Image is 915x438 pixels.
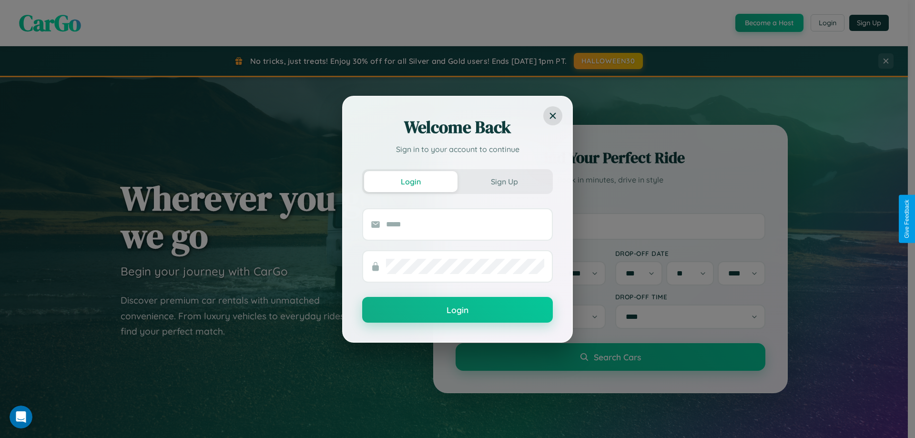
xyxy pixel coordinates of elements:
[362,297,553,323] button: Login
[10,406,32,428] iframe: Intercom live chat
[362,143,553,155] p: Sign in to your account to continue
[904,200,910,238] div: Give Feedback
[364,171,457,192] button: Login
[362,116,553,139] h2: Welcome Back
[457,171,551,192] button: Sign Up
